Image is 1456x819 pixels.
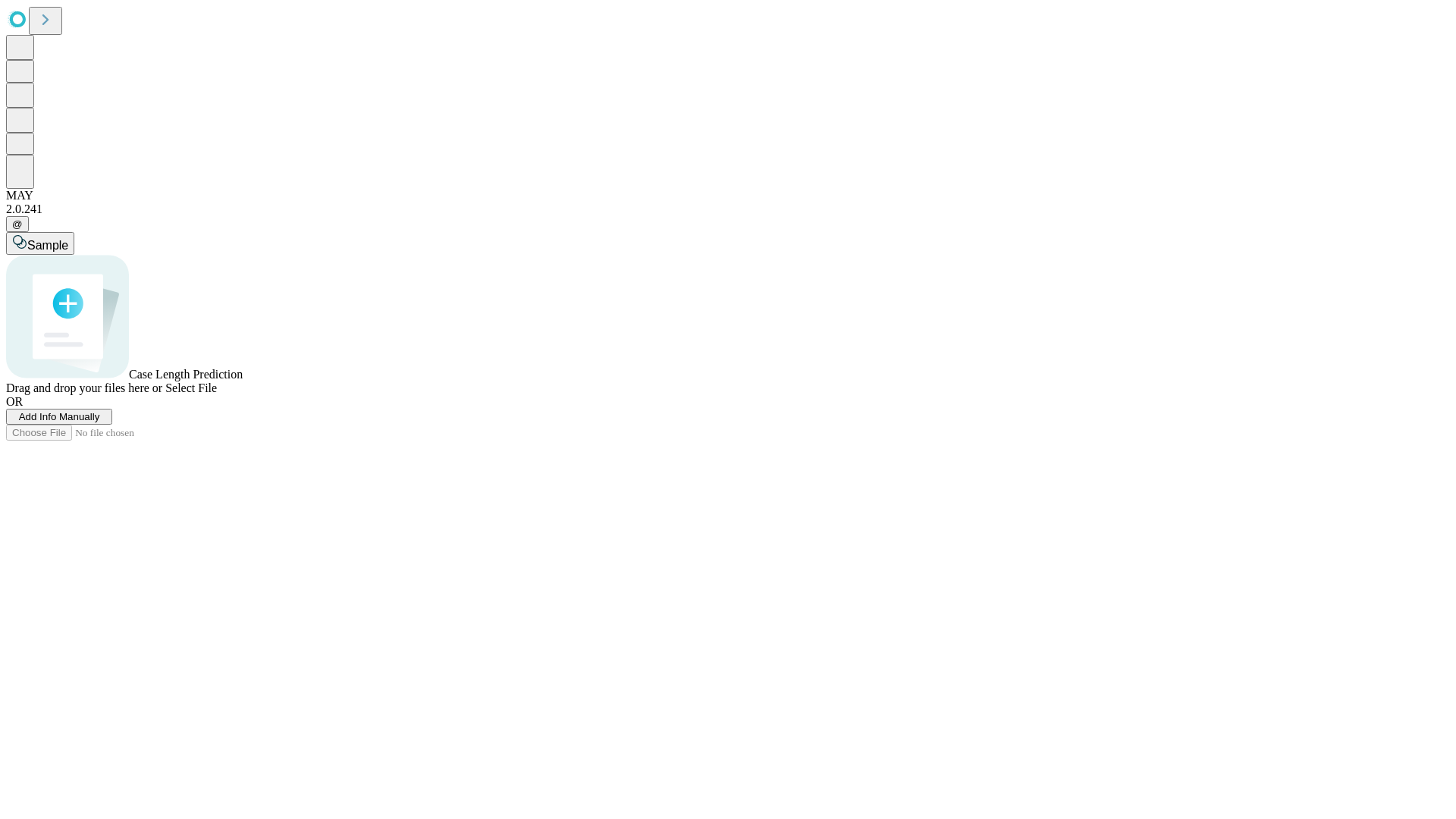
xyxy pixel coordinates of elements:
span: @ [12,218,23,230]
div: MAY [6,189,1450,202]
span: Case Length Prediction [129,368,243,381]
button: Add Info Manually [6,409,112,425]
span: Sample [27,239,68,252]
span: Drag and drop your files here or [6,381,162,394]
span: Add Info Manually [19,411,100,422]
span: Select File [165,381,217,394]
button: Sample [6,232,74,255]
div: 2.0.241 [6,202,1450,216]
button: @ [6,216,29,232]
span: OR [6,395,23,408]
